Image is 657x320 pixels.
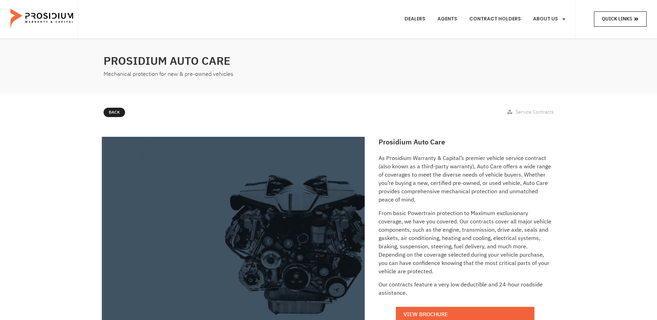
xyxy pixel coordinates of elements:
[379,209,552,276] p: From basic Powertrain protection to Maximum exclusionary coverage, we have you covered. Our contr...
[516,108,554,116] span: Service Contracts
[379,137,552,147] h2: Prosidium Auto Care
[528,6,571,32] a: About Us
[399,6,571,32] nav: Menu
[379,281,552,297] p: Our contracts feature a very low deductible and 24-hour roadside assistance.
[104,69,325,79] div: Mechanical protection for new & pre-owned vehicles
[104,108,125,117] a: Back
[432,6,462,32] a: Agents
[594,11,647,26] a: Quick Links
[104,53,325,69] h2: Prosidium Auto Care
[399,6,430,32] a: Dealers
[602,15,632,23] span: Quick Links
[109,109,120,116] span: Back
[379,154,552,204] p: As Prosidium Warranty & Capital’s premier vehicle service contract (also known as a third-party w...
[464,6,526,32] a: Contract Holders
